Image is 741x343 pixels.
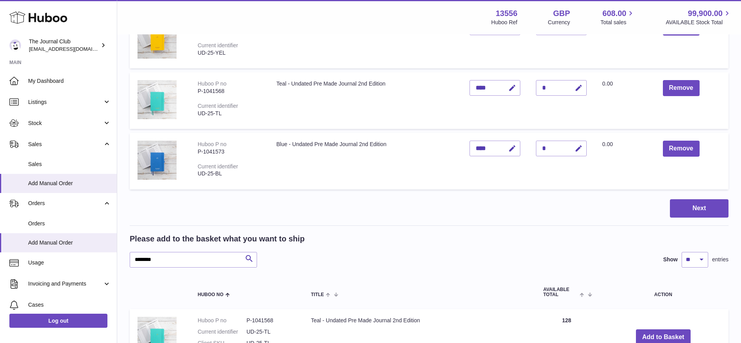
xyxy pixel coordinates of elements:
button: Remove [663,80,700,96]
strong: GBP [553,8,570,19]
span: Orders [28,200,103,207]
div: UD-25-YEL [198,49,261,57]
div: Huboo P no [198,80,227,87]
div: Current identifier [198,163,238,170]
div: Huboo P no [198,141,227,147]
div: P-1041573 [198,148,261,155]
img: Blue - Undated Pre Made Journal 2nd Edition [137,141,177,180]
div: Current identifier [198,42,238,48]
span: My Dashboard [28,77,111,85]
span: Listings [28,98,103,106]
label: Show [663,256,678,263]
img: internalAdmin-13556@internal.huboo.com [9,39,21,51]
div: Currency [548,19,570,26]
span: Invoicing and Payments [28,280,103,288]
span: entries [712,256,729,263]
th: Action [598,279,729,305]
span: Add Manual Order [28,180,111,187]
span: Cases [28,301,111,309]
span: AVAILABLE Stock Total [666,19,732,26]
div: UD-25-BL [198,170,261,177]
a: Log out [9,314,107,328]
span: Huboo no [198,292,223,297]
span: AVAILABLE Total [543,287,578,297]
span: Stock [28,120,103,127]
span: Usage [28,259,111,266]
div: UD-25-TL [198,110,261,117]
a: 99,900.00 AVAILABLE Stock Total [666,8,732,26]
span: 608.00 [602,8,626,19]
div: The Journal Club [29,38,99,53]
span: Sales [28,141,103,148]
img: Teal - Undated Pre Made Journal 2nd Edition [137,80,177,119]
td: Blue - Undated Pre Made Journal 2nd Edition [268,133,461,189]
span: Orders [28,220,111,227]
img: Sunshine - Undated Pre Made Journal 2nd Edition [137,20,177,59]
dt: Current identifier [198,328,246,336]
div: P-1041568 [198,88,261,95]
dd: UD-25-TL [246,328,295,336]
span: Title [311,292,324,297]
span: 0.00 [602,141,613,147]
div: Current identifier [198,103,238,109]
button: Next [670,199,729,218]
dt: Huboo P no [198,317,246,324]
a: 608.00 Total sales [600,8,635,26]
span: 99,900.00 [688,8,723,19]
span: [EMAIL_ADDRESS][DOMAIN_NAME] [29,46,115,52]
span: 0.00 [602,80,613,87]
span: Total sales [600,19,635,26]
strong: 13556 [496,8,518,19]
button: Remove [663,141,700,157]
div: Huboo Ref [491,19,518,26]
span: Add Manual Order [28,239,111,247]
td: Teal - Undated Pre Made Journal 2nd Edition [268,72,461,129]
td: Sunshine - Undated Pre Made Journal 2nd Edition [268,12,461,68]
dd: P-1041568 [246,317,295,324]
span: Sales [28,161,111,168]
h2: Please add to the basket what you want to ship [130,234,305,244]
